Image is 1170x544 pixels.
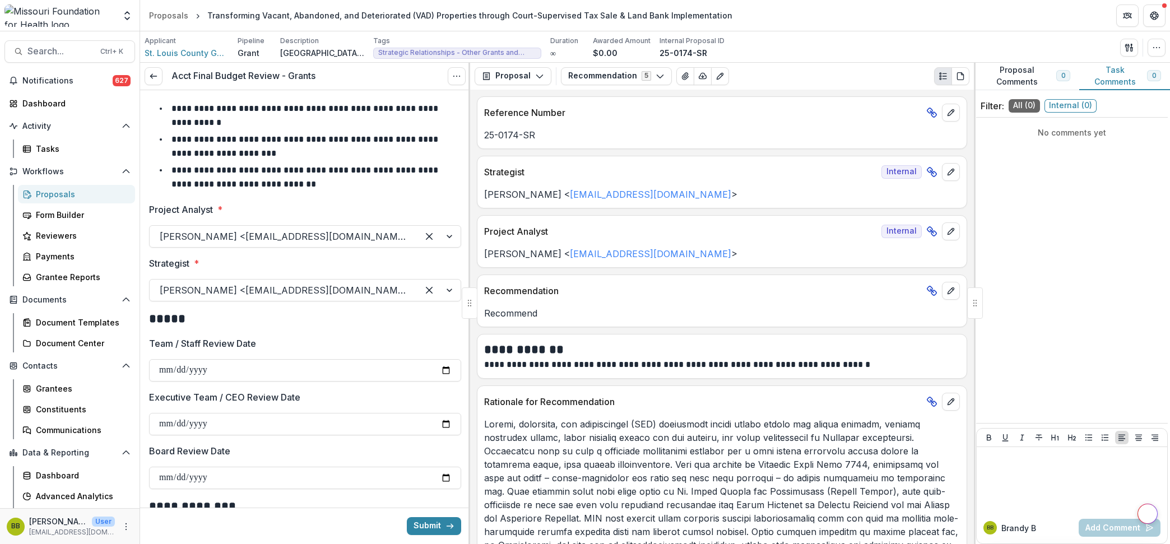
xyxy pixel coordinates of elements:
div: Clear selected options [420,281,438,299]
button: Ordered List [1098,431,1112,444]
button: Proposal Comments [974,63,1079,90]
span: Contacts [22,361,117,371]
div: Brandy Boyer [987,525,993,531]
button: edit [942,393,960,411]
div: Advanced Analytics [36,490,126,502]
a: Proposals [145,7,193,24]
a: Tasks [18,140,135,158]
a: [EMAIL_ADDRESS][DOMAIN_NAME] [570,248,731,259]
span: Strategic Relationships - Other Grants and Contracts [378,49,536,57]
button: Add Comment [1079,519,1160,537]
p: Tags [373,36,390,46]
p: Duration [550,36,578,46]
div: Dashboard [36,469,126,481]
h3: Acct Final Budget Review - Grants [171,71,315,81]
button: PDF view [951,67,969,85]
button: Italicize [1015,431,1029,444]
nav: breadcrumb [145,7,737,24]
span: Activity [22,122,117,131]
button: Underline [999,431,1012,444]
button: Open Documents [4,291,135,309]
span: 627 [113,75,131,86]
span: 0 [1152,72,1156,80]
div: Brandy Boyer [11,523,20,530]
a: Communications [18,421,135,439]
div: Form Builder [36,209,126,221]
button: Heading 1 [1048,431,1062,444]
img: Missouri Foundation for Health logo [4,4,115,27]
a: Proposals [18,185,135,203]
p: No comments yet [981,127,1163,138]
button: Search... [4,40,135,63]
a: Grantees [18,379,135,398]
span: Notifications [22,76,113,86]
p: User [92,517,115,527]
button: More [119,520,133,533]
p: Pipeline [238,36,264,46]
button: Align Right [1148,431,1162,444]
div: Dashboard [22,97,126,109]
p: Strategist [149,257,189,270]
span: 0 [1061,72,1065,80]
p: [PERSON_NAME] < > [484,247,960,261]
a: Grantee Reports [18,268,135,286]
p: Grant [238,47,259,59]
button: Edit as form [711,67,729,85]
div: Ctrl + K [98,45,126,58]
button: Strike [1032,431,1046,444]
button: Task Comments [1079,63,1170,90]
a: Advanced Analytics [18,487,135,505]
p: Description [280,36,319,46]
button: Align Center [1132,431,1145,444]
span: Search... [27,46,94,57]
a: St. Louis County Government [145,47,229,59]
p: Recommendation [484,284,922,297]
button: Notifications627 [4,72,135,90]
div: Proposals [36,188,126,200]
div: Document Templates [36,317,126,328]
button: Submit [407,517,461,535]
div: Document Center [36,337,126,349]
p: Awarded Amount [593,36,651,46]
p: $0.00 [593,47,617,59]
p: [PERSON_NAME] < > [484,188,960,201]
p: Strategist [484,165,877,179]
span: Internal [881,165,922,179]
p: Executive Team / CEO Review Date [149,390,300,404]
p: Board Review Date [149,444,230,458]
button: edit [942,163,960,181]
button: Plaintext view [934,67,952,85]
a: Dashboard [4,94,135,113]
span: Internal [881,225,922,238]
a: Data Report [18,508,135,526]
div: Payments [36,250,126,262]
p: Rationale for Recommendation [484,395,922,408]
a: Dashboard [18,466,135,485]
div: Clear selected options [420,227,438,245]
button: Recommendation5 [561,67,672,85]
div: Transforming Vacant, Abandoned, and Deteriorated (VAD) Properties through Court-Supervised Tax Sa... [207,10,732,21]
p: Project Analyst [149,203,213,216]
button: Partners [1116,4,1139,27]
p: Project Analyst [484,225,877,238]
div: Grantee Reports [36,271,126,283]
p: [GEOGRAPHIC_DATA], the City of [GEOGRAPHIC_DATA], Legal Services of [GEOGRAPHIC_DATA][US_STATE], ... [280,47,364,59]
button: edit [942,222,960,240]
p: Team / Staff Review Date [149,337,256,350]
p: Reference Number [484,106,922,119]
p: [PERSON_NAME] [29,515,87,527]
div: Grantees [36,383,126,394]
button: Bullet List [1082,431,1095,444]
span: Workflows [22,167,117,176]
button: Open Workflows [4,162,135,180]
a: Document Templates [18,313,135,332]
a: Constituents [18,400,135,419]
span: Internal ( 0 ) [1044,99,1097,113]
span: All ( 0 ) [1009,99,1040,113]
a: Payments [18,247,135,266]
div: Constituents [36,403,126,415]
button: edit [942,104,960,122]
button: Heading 2 [1065,431,1079,444]
div: Communications [36,424,126,436]
button: Open Data & Reporting [4,444,135,462]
